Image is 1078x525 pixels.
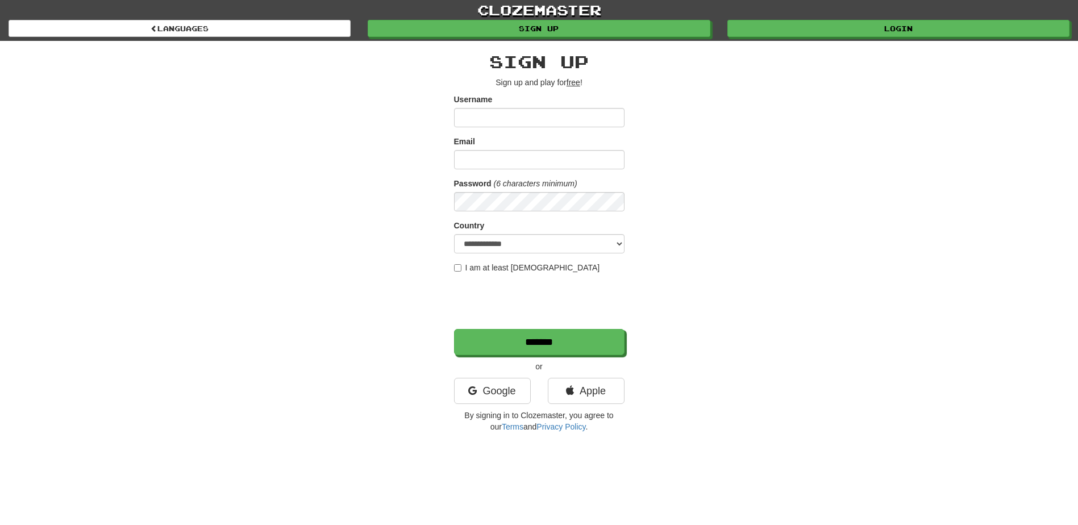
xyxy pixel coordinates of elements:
[494,179,577,188] em: (6 characters minimum)
[368,20,710,37] a: Sign up
[454,262,600,273] label: I am at least [DEMOGRAPHIC_DATA]
[548,378,625,404] a: Apple
[727,20,1069,37] a: Login
[454,361,625,372] p: or
[454,264,461,272] input: I am at least [DEMOGRAPHIC_DATA]
[9,20,351,37] a: Languages
[454,136,475,147] label: Email
[454,77,625,88] p: Sign up and play for !
[454,52,625,71] h2: Sign up
[454,279,627,323] iframe: reCAPTCHA
[502,422,523,431] a: Terms
[454,378,531,404] a: Google
[567,78,580,87] u: free
[454,94,493,105] label: Username
[454,410,625,432] p: By signing in to Clozemaster, you agree to our and .
[536,422,585,431] a: Privacy Policy
[454,178,492,189] label: Password
[454,220,485,231] label: Country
